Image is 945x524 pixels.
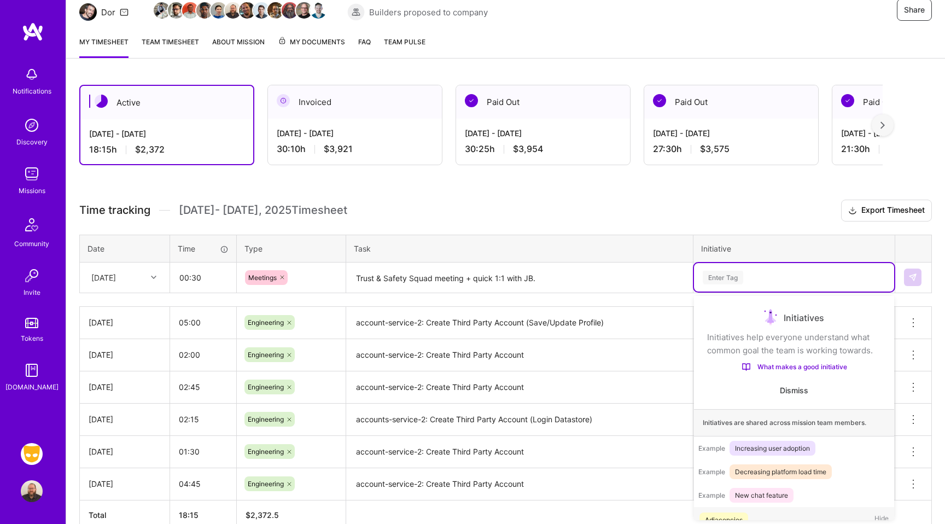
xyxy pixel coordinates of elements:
div: [DATE] - [DATE] [465,127,621,139]
span: Engineering [248,480,284,488]
div: [DATE] - [DATE] [89,128,244,139]
textarea: account-service-2: Create Third Party Account (Save/Update Profile) [347,308,692,338]
img: discovery [21,114,43,136]
img: Team Member Avatar [296,2,312,19]
a: Team Member Avatar [226,1,240,20]
textarea: accounts-service-2: Create Third Party Account (Login Datastore) [347,405,692,435]
div: [DATE] [91,272,116,283]
textarea: account-service-2: Create Third Party Account [347,372,692,403]
img: Invoiced [277,94,290,107]
a: About Mission [212,36,265,58]
span: Engineering [248,351,284,359]
span: Engineering [248,415,284,423]
textarea: account-service-2: Create Third Party Account [347,340,692,371]
span: Engineering [248,447,284,456]
img: Paid Out [465,94,478,107]
i: icon Download [848,205,857,217]
input: HH:MM [171,263,236,292]
div: [DATE] [89,478,161,490]
span: Example [698,444,725,452]
div: [DATE] [89,349,161,360]
span: Meetings [248,273,277,282]
div: Invoiced [268,85,442,119]
span: Team Pulse [384,38,425,46]
div: Time [178,243,229,254]
input: HH:MM [170,469,236,498]
span: Decreasing platform load time [730,464,832,479]
input: HH:MM [170,340,236,369]
img: What makes a good initiative [742,363,751,371]
a: Team Member Avatar [311,1,325,20]
div: Discovery [16,136,48,148]
span: Example [698,468,725,476]
a: Grindr: Mobile + BE + Cloud [18,443,45,465]
img: Team Member Avatar [154,2,170,19]
input: HH:MM [170,437,236,466]
a: Team Member Avatar [254,1,269,20]
div: [DATE] [89,381,161,393]
a: User Avatar [18,480,45,502]
img: teamwork [21,163,43,185]
span: $3,921 [324,143,353,155]
img: Grindr: Mobile + BE + Cloud [21,443,43,465]
img: right [880,121,885,129]
a: Team Member Avatar [283,1,297,20]
a: Team Member Avatar [212,1,226,20]
div: Tokens [21,333,43,344]
div: [DATE] - [DATE] [653,127,809,139]
img: Team Member Avatar [225,2,241,19]
img: Team Member Avatar [196,2,213,19]
div: 27:30 h [653,143,809,155]
button: Dismiss [780,385,808,396]
div: Community [14,238,49,249]
img: Team Member Avatar [239,2,255,19]
a: Team timesheet [142,36,199,58]
a: My timesheet [79,36,129,58]
a: Team Member Avatar [155,1,169,20]
div: 18:15 h [89,144,244,155]
span: Engineering [248,383,284,391]
div: Invite [24,287,40,298]
span: Builders proposed to company [369,7,488,18]
input: HH:MM [170,308,236,337]
a: Team Pulse [384,36,425,58]
span: New chat feature [730,488,794,503]
span: Example [698,491,725,499]
div: [DATE] - [DATE] [277,127,433,139]
i: icon Chevron [151,275,156,280]
img: Team Member Avatar [168,2,184,19]
th: Type [237,235,346,262]
div: Dor [101,7,115,18]
span: $3,575 [700,143,730,155]
img: Active [95,95,108,108]
a: Team Member Avatar [240,1,254,20]
img: Team Member Avatar [267,2,284,19]
img: Team Member Avatar [282,2,298,19]
img: Invite [21,265,43,287]
span: Engineering [248,318,284,327]
div: Initiatives [707,309,881,327]
div: Initiative [701,243,887,254]
img: bell [21,63,43,85]
button: Export Timesheet [841,200,932,222]
div: [DATE] [89,317,161,328]
i: icon Mail [120,8,129,16]
span: My Documents [278,36,345,48]
div: [DATE] [89,414,161,425]
span: $ 2,372.5 [246,510,279,520]
img: User Avatar [21,480,43,502]
div: [DATE] [89,446,161,457]
a: My Documents [278,36,345,58]
div: [DOMAIN_NAME] [5,381,59,393]
img: Submit [908,273,917,282]
div: Enter Tag [703,269,743,286]
span: $2,372 [135,144,165,155]
textarea: Trust & Safety Squad meeting + quick 1:1 with JB. [347,264,692,293]
img: Paid Out [653,94,666,107]
a: FAQ [358,36,371,58]
input: HH:MM [170,405,236,434]
img: tokens [25,318,38,328]
a: Team Member Avatar [297,1,311,20]
a: Team Member Avatar [169,1,183,20]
